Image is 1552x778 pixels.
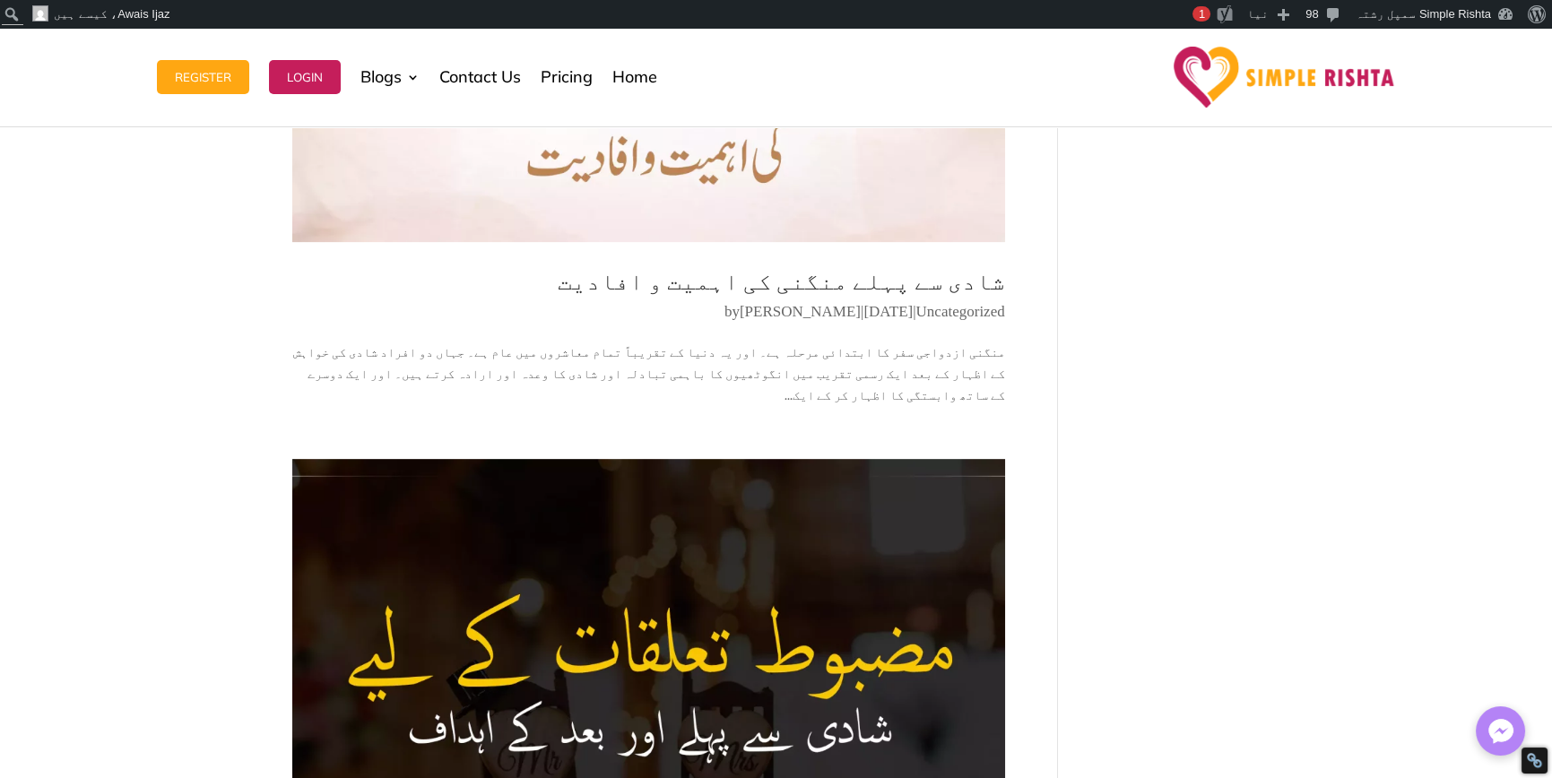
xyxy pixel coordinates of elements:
[269,32,341,122] a: Login
[269,60,341,94] button: Login
[863,303,913,320] span: [DATE]
[157,60,249,94] button: Register
[117,7,169,21] span: Awais Ijaz
[292,301,1005,336] p: by | |
[360,32,420,122] a: Blogs
[916,303,1005,320] a: Uncategorized
[541,32,593,122] a: Pricing
[612,32,657,122] a: Home
[740,303,861,320] a: [PERSON_NAME]
[558,266,1005,295] a: شادی سے پہلے منگنی کی اہمیت و افادیت
[1526,752,1543,769] div: Restore Info Box &#10;&#10;NoFollow Info:&#10; META-Robots NoFollow: &#09;false&#10; META-Robots ...
[439,32,521,122] a: Contact Us
[1483,713,1519,749] img: Messenger
[157,32,249,122] a: Register
[1199,7,1205,21] span: 1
